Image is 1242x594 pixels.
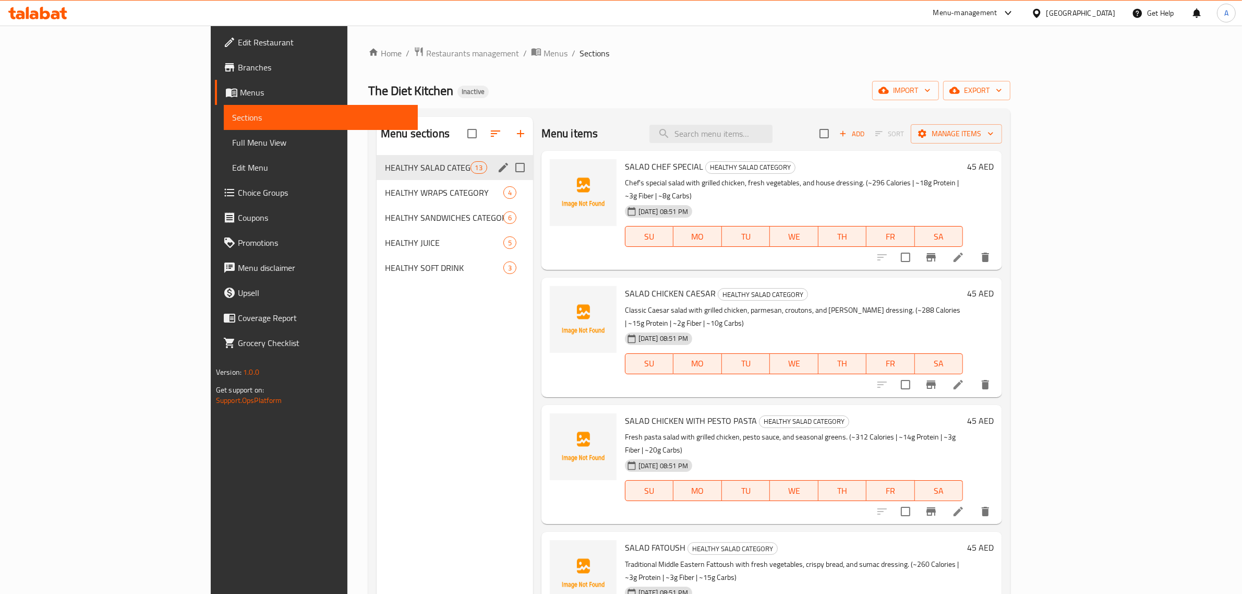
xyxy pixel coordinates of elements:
[385,236,503,249] span: HEALTHY JUICE
[919,483,959,498] span: SA
[238,211,410,224] span: Coupons
[973,372,998,397] button: delete
[835,126,869,142] button: Add
[215,255,418,280] a: Menu disclaimer
[673,353,721,374] button: MO
[503,186,516,199] div: items
[866,353,914,374] button: FR
[426,47,519,60] span: Restaurants management
[625,286,716,301] span: SALAD CHICKEN CAESAR
[503,211,516,224] div: items
[385,262,503,274] div: HEALTHY SOFT DRINK
[770,353,818,374] button: WE
[872,81,939,100] button: import
[871,229,910,244] span: FR
[457,86,489,98] div: Inactive
[243,365,259,379] span: 1.0.0
[915,480,963,501] button: SA
[823,229,862,244] span: TH
[688,542,778,555] div: HEALTHY SALAD CATEGORY
[871,356,910,371] span: FR
[385,186,503,199] span: HEALTHY WRAPS CATEGORY
[625,413,757,429] span: SALAD CHICKEN WITH PESTO PASTA
[630,229,669,244] span: SU
[216,394,282,407] a: Support.OpsPlatform
[1224,7,1228,19] span: A
[504,188,516,198] span: 4
[774,229,814,244] span: WE
[688,543,777,555] span: HEALTHY SALAD CATEGORY
[368,46,1010,60] nav: breadcrumb
[377,255,533,280] div: HEALTHY SOFT DRINK3
[726,356,766,371] span: TU
[625,480,673,501] button: SU
[215,230,418,255] a: Promotions
[232,136,410,149] span: Full Menu View
[818,480,866,501] button: TH
[634,207,692,217] span: [DATE] 08:51 PM
[471,161,487,174] div: items
[414,46,519,60] a: Restaurants management
[919,127,994,140] span: Manage items
[544,47,568,60] span: Menus
[634,461,692,471] span: [DATE] 08:51 PM
[504,213,516,223] span: 6
[550,159,617,226] img: SALAD CHEF SPECIAL
[385,211,503,224] span: HEALTHY SANDWICHES CATEGORY
[625,558,963,584] p: Traditional Middle Eastern Fattoush with fresh vegetables, crispy bread, and sumac dressing. (~26...
[508,121,533,146] button: Add section
[385,161,470,174] div: HEALTHY SALAD CATEGORY
[215,180,418,205] a: Choice Groups
[215,80,418,105] a: Menus
[377,205,533,230] div: HEALTHY SANDWICHES CATEGORY6
[869,126,911,142] span: Select section first
[952,378,964,391] a: Edit menu item
[952,505,964,518] a: Edit menu item
[630,356,669,371] span: SU
[224,130,418,155] a: Full Menu View
[215,55,418,80] a: Branches
[215,330,418,355] a: Grocery Checklist
[215,280,418,305] a: Upsell
[232,111,410,124] span: Sections
[933,7,997,19] div: Menu-management
[973,245,998,270] button: delete
[915,226,963,247] button: SA
[722,226,770,247] button: TU
[718,288,808,301] div: HEALTHY SALAD CATEGORY
[550,286,617,353] img: SALAD CHICKEN CAESAR
[895,374,917,396] span: Select to update
[943,81,1010,100] button: export
[967,540,994,555] h6: 45 AED
[457,87,489,96] span: Inactive
[541,126,598,141] h2: Menu items
[630,483,669,498] span: SU
[503,236,516,249] div: items
[216,365,242,379] span: Version:
[215,30,418,55] a: Edit Restaurant
[377,180,533,205] div: HEALTHY WRAPS CATEGORY4
[625,304,963,330] p: Classic Caesar salad with grilled chicken, parmesan, croutons, and [PERSON_NAME] dressing. (~288 ...
[238,262,410,274] span: Menu disclaimer
[531,46,568,60] a: Menus
[952,251,964,264] a: Edit menu item
[881,84,931,97] span: import
[770,480,818,501] button: WE
[770,226,818,247] button: WE
[649,125,773,143] input: search
[919,245,944,270] button: Branch-specific-item
[238,337,410,349] span: Grocery Checklist
[238,287,410,299] span: Upsell
[706,161,795,173] span: HEALTHY SALAD CATEGORY
[726,229,766,244] span: TU
[823,356,862,371] span: TH
[216,383,264,397] span: Get support on:
[504,263,516,273] span: 3
[726,483,766,498] span: TU
[240,86,410,99] span: Menus
[967,413,994,428] h6: 45 AED
[634,334,692,343] span: [DATE] 08:51 PM
[238,312,410,324] span: Coverage Report
[625,176,963,203] p: Chef's special salad with grilled chicken, fresh vegetables, and house dressing. (~296 Calories |...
